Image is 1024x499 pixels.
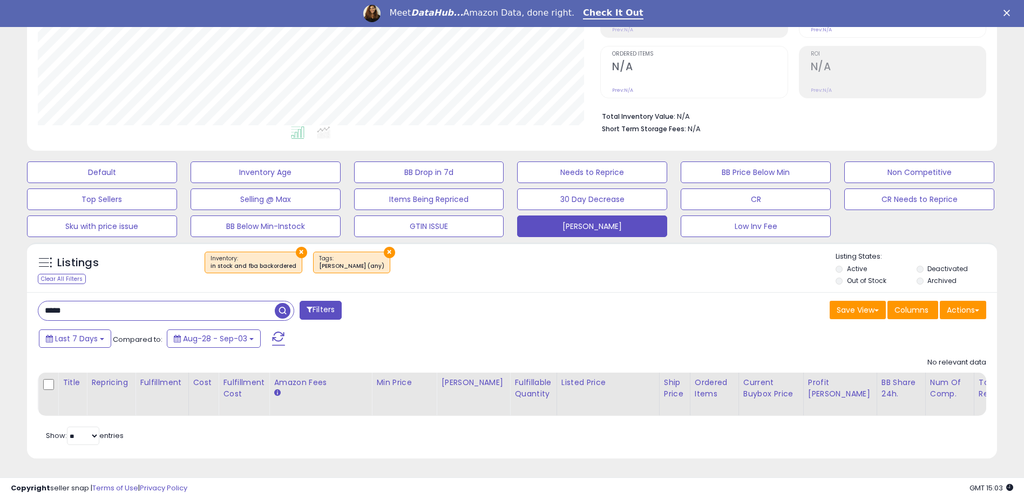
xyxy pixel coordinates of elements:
span: Show: entries [46,430,124,441]
small: Amazon Fees. [274,388,280,398]
button: 30 Day Decrease [517,188,667,210]
span: Columns [894,305,928,315]
button: Aug-28 - Sep-03 [167,329,261,348]
button: Top Sellers [27,188,177,210]
small: Prev: N/A [811,87,832,93]
span: Ordered Items [612,51,787,57]
div: Meet Amazon Data, done right. [389,8,574,18]
h5: Listings [57,255,99,271]
button: Items Being Repriced [354,188,504,210]
label: Out of Stock [847,276,886,285]
label: Deactivated [927,264,968,273]
li: N/A [602,109,978,122]
button: Needs to Reprice [517,161,667,183]
p: Listing States: [836,252,997,262]
div: Listed Price [561,377,655,388]
div: Total Rev. [979,377,1018,400]
span: Last 7 Days [55,333,98,344]
button: BB Drop in 7d [354,161,504,183]
button: Selling @ Max [191,188,341,210]
label: Archived [927,276,957,285]
button: Save View [830,301,886,319]
button: Non Competitive [844,161,994,183]
button: CR Needs to Reprice [844,188,994,210]
img: Profile image for Georgie [363,5,381,22]
span: Tags : [319,254,384,271]
div: No relevant data [927,358,986,368]
button: Inventory Age [191,161,341,183]
div: Clear All Filters [38,274,86,284]
button: CR [681,188,831,210]
i: DataHub... [411,8,463,18]
div: Close [1003,10,1014,16]
div: Repricing [91,377,131,388]
button: Filters [300,301,342,320]
button: BB Price Below Min [681,161,831,183]
button: GTIN ISSUE [354,215,504,237]
button: BB Below Min-Instock [191,215,341,237]
a: Check It Out [583,8,643,19]
button: [PERSON_NAME] [517,215,667,237]
div: Cost [193,377,214,388]
b: Total Inventory Value: [602,112,675,121]
div: Fulfillable Quantity [514,377,552,400]
div: [PERSON_NAME] [441,377,505,388]
div: Fulfillment [140,377,184,388]
span: Compared to: [113,334,162,345]
div: BB Share 24h. [881,377,921,400]
h2: N/A [612,60,787,75]
div: Current Buybox Price [743,377,799,400]
small: Prev: N/A [612,87,633,93]
div: Ordered Items [695,377,734,400]
b: Short Term Storage Fees: [602,124,686,133]
div: Ship Price [664,377,686,400]
div: Profit [PERSON_NAME] [808,377,872,400]
label: Active [847,264,867,273]
button: Columns [887,301,938,319]
span: 2025-09-11 15:03 GMT [969,483,1013,493]
div: Title [63,377,82,388]
button: Default [27,161,177,183]
small: Prev: N/A [811,26,832,33]
span: ROI [811,51,986,57]
div: Fulfillment Cost [223,377,265,400]
button: Actions [940,301,986,319]
div: seller snap | | [11,483,187,494]
a: Terms of Use [92,483,138,493]
h2: N/A [811,60,986,75]
div: [PERSON_NAME] (any) [319,262,384,270]
small: Prev: N/A [612,26,633,33]
button: × [296,247,307,258]
strong: Copyright [11,483,50,493]
button: Low Inv Fee [681,215,831,237]
button: Sku with price issue [27,215,177,237]
div: Amazon Fees [274,377,367,388]
span: Inventory : [211,254,296,271]
div: in stock and fba backordered [211,262,296,270]
div: Min Price [376,377,432,388]
a: Privacy Policy [140,483,187,493]
span: Aug-28 - Sep-03 [183,333,247,344]
button: Last 7 Days [39,329,111,348]
button: × [384,247,395,258]
div: Num of Comp. [930,377,969,400]
span: N/A [688,124,701,134]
